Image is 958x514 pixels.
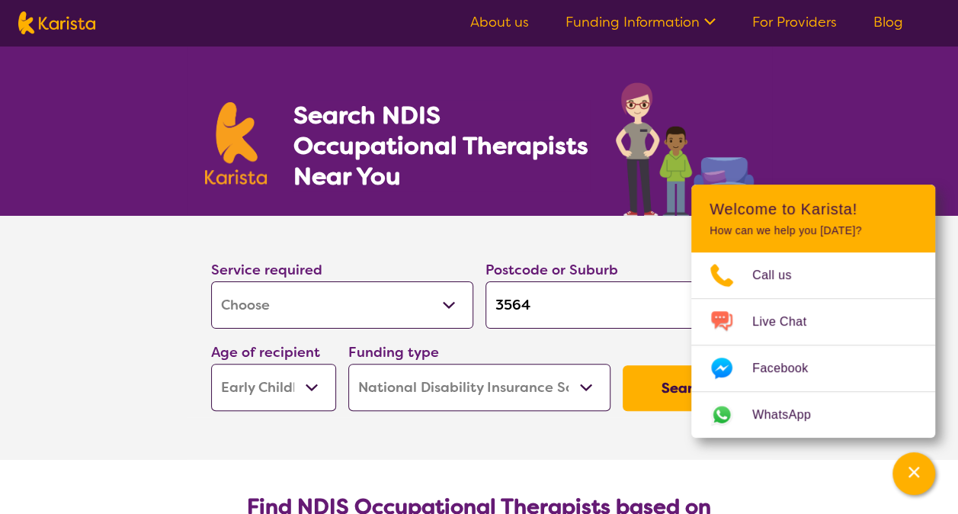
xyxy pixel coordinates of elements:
span: WhatsApp [752,403,829,426]
span: Live Chat [752,310,825,333]
button: Channel Menu [892,452,935,495]
span: Facebook [752,357,826,380]
h2: Welcome to Karista! [710,200,917,218]
label: Age of recipient [211,343,320,361]
a: Blog [873,13,903,31]
label: Service required [211,261,322,279]
img: Karista logo [18,11,95,34]
div: Channel Menu [691,185,935,438]
ul: Choose channel [691,252,935,438]
label: Funding type [348,343,439,361]
img: occupational-therapy [616,82,754,216]
h1: Search NDIS Occupational Therapists Near You [293,100,589,191]
a: For Providers [752,13,837,31]
img: Karista logo [205,102,268,185]
p: How can we help you [DATE]? [710,224,917,237]
button: Search [623,365,748,411]
input: Type [485,281,748,329]
label: Postcode or Suburb [485,261,618,279]
a: Funding Information [566,13,716,31]
span: Call us [752,264,810,287]
a: About us [470,13,529,31]
a: Web link opens in a new tab. [691,392,935,438]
